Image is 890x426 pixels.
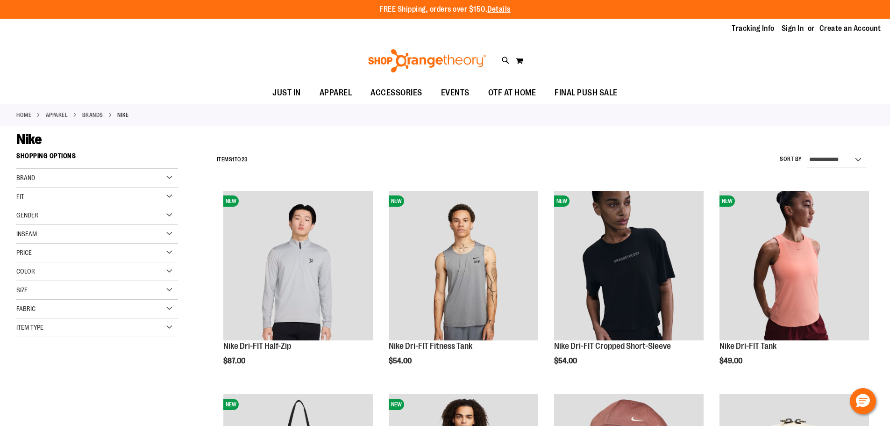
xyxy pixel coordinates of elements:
[719,341,776,351] a: Nike Dri-FIT Tank
[361,82,432,104] a: ACCESSORIES
[719,357,744,365] span: $49.00
[545,82,627,104] a: FINAL PUSH SALE
[441,82,470,103] span: EVENTS
[780,155,802,163] label: Sort By
[732,23,775,34] a: Tracking Info
[549,186,708,389] div: product
[487,5,511,14] a: Details
[219,186,377,389] div: product
[320,82,352,103] span: APPAREL
[16,211,38,219] span: Gender
[479,82,546,104] a: OTF AT HOME
[223,357,247,365] span: $87.00
[379,4,511,15] p: FREE Shipping, orders over $150.
[488,82,536,103] span: OTF AT HOME
[272,82,301,103] span: JUST IN
[223,195,239,207] span: NEW
[432,82,479,104] a: EVENTS
[223,399,239,410] span: NEW
[16,111,31,119] a: Home
[554,191,704,342] a: Nike Dri-FIT Cropped Short-SleeveNEW
[389,357,413,365] span: $54.00
[242,156,248,163] span: 23
[389,191,538,342] a: Nike Dri-FIT Fitness TankNEW
[715,186,874,389] div: product
[719,191,869,340] img: Nike Dri-FIT Tank
[217,152,248,167] h2: Items to
[554,191,704,340] img: Nike Dri-FIT Cropped Short-Sleeve
[782,23,804,34] a: Sign In
[16,131,42,147] span: Nike
[46,111,68,119] a: APPAREL
[16,305,36,312] span: Fabric
[223,191,373,340] img: Nike Dri-FIT Half-Zip
[719,195,735,207] span: NEW
[16,267,35,275] span: Color
[719,191,869,342] a: Nike Dri-FIT TankNEW
[367,49,488,72] img: Shop Orangetheory
[16,230,37,238] span: Inseam
[117,111,128,119] strong: Nike
[263,82,310,104] a: JUST IN
[223,191,373,342] a: Nike Dri-FIT Half-ZipNEW
[16,286,28,294] span: Size
[370,82,422,103] span: ACCESSORIES
[232,156,235,163] span: 1
[554,341,671,351] a: Nike Dri-FIT Cropped Short-Sleeve
[819,23,881,34] a: Create an Account
[16,174,35,181] span: Brand
[389,341,472,351] a: Nike Dri-FIT Fitness Tank
[223,341,291,351] a: Nike Dri-FIT Half-Zip
[310,82,362,103] a: APPAREL
[555,82,618,103] span: FINAL PUSH SALE
[554,357,578,365] span: $54.00
[554,195,570,207] span: NEW
[389,195,404,207] span: NEW
[384,186,543,389] div: product
[16,249,32,256] span: Price
[389,399,404,410] span: NEW
[850,388,876,414] button: Hello, have a question? Let’s chat.
[16,193,24,200] span: Fit
[16,148,178,169] strong: Shopping Options
[16,324,43,331] span: Item Type
[389,191,538,340] img: Nike Dri-FIT Fitness Tank
[82,111,103,119] a: BRANDS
